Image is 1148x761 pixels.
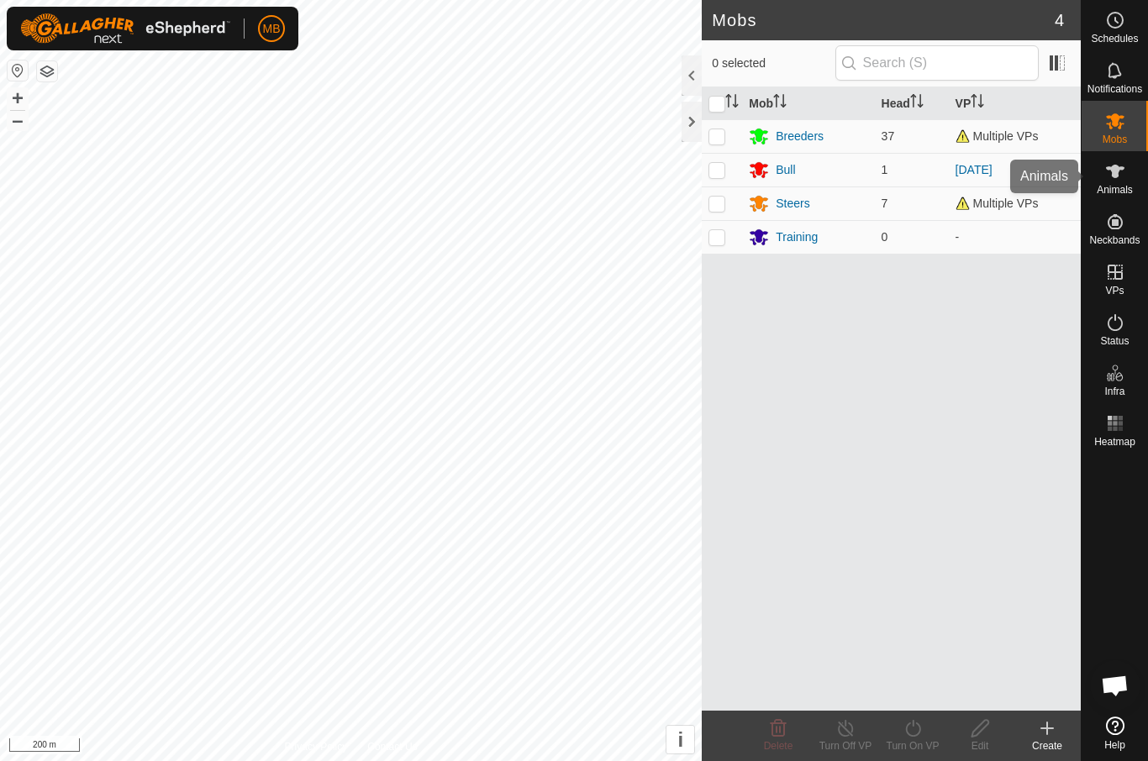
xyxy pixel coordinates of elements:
[773,97,787,110] p-sorticon: Activate to sort
[712,10,1055,30] h2: Mobs
[725,97,739,110] p-sorticon: Activate to sort
[8,88,28,108] button: +
[1094,437,1135,447] span: Heatmap
[971,97,984,110] p-sorticon: Activate to sort
[812,738,879,753] div: Turn Off VP
[677,728,683,751] span: i
[1104,386,1124,396] span: Infra
[8,60,28,81] button: Reset Map
[666,726,694,753] button: i
[764,740,793,752] span: Delete
[1087,84,1142,94] span: Notifications
[956,129,1039,143] span: Multiple VPs
[285,739,348,754] a: Privacy Policy
[1103,134,1127,144] span: Mobs
[20,13,230,44] img: Gallagher Logo
[949,220,1081,254] td: -
[956,163,993,176] a: [DATE]
[882,163,888,176] span: 1
[776,195,809,213] div: Steers
[37,61,57,81] button: Map Layers
[1100,336,1129,346] span: Status
[956,197,1039,210] span: Multiple VPs
[367,739,417,754] a: Contact Us
[875,87,949,120] th: Head
[742,87,874,120] th: Mob
[1090,660,1140,711] div: Open chat
[946,738,1014,753] div: Edit
[1091,34,1138,44] span: Schedules
[1104,740,1125,750] span: Help
[712,55,835,72] span: 0 selected
[8,110,28,130] button: –
[882,197,888,210] span: 7
[882,129,895,143] span: 37
[910,97,924,110] p-sorticon: Activate to sort
[1105,286,1124,296] span: VPs
[835,45,1039,81] input: Search (S)
[776,161,795,179] div: Bull
[1082,710,1148,757] a: Help
[879,738,946,753] div: Turn On VP
[776,228,818,246] div: Training
[776,128,824,145] div: Breeders
[949,87,1081,120] th: VP
[1097,185,1133,195] span: Animals
[1089,235,1140,245] span: Neckbands
[1055,8,1064,33] span: 4
[882,230,888,244] span: 0
[1014,738,1081,753] div: Create
[263,20,281,38] span: MB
